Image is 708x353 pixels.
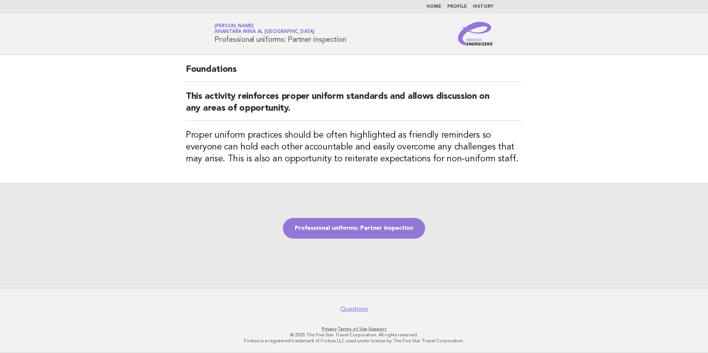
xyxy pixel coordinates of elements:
a: Support [368,326,387,332]
img: Service Energizers [458,22,494,46]
a: History [473,4,494,9]
h2: Foundations [186,64,522,82]
a: Home [427,4,441,9]
a: Professional uniforms: Partner inspection [283,218,425,239]
p: · · [127,326,581,332]
p: Forbes is a registered trademark of Forbes LLC used under license by The Five Star Travel Corpora... [127,338,581,344]
a: Profile [447,4,467,9]
a: [PERSON_NAME]Anantara Mina al [GEOGRAPHIC_DATA] [214,24,314,34]
a: Privacy [322,326,337,332]
a: Terms of Use [338,326,367,332]
span: Anantara Mina al [GEOGRAPHIC_DATA] [214,30,314,34]
h3: Proper uniform practices should be often highlighted as friendly reminders so everyone can hold e... [186,130,522,165]
h1: Professional uniforms: Partner inspection [214,24,346,43]
p: © 2025 The Five Star Travel Corporation. All rights reserved. [127,332,581,338]
a: Questions [340,305,368,313]
h2: This activity reinforces proper uniform standards and allows discussion on any areas of opportunity. [186,91,522,121]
